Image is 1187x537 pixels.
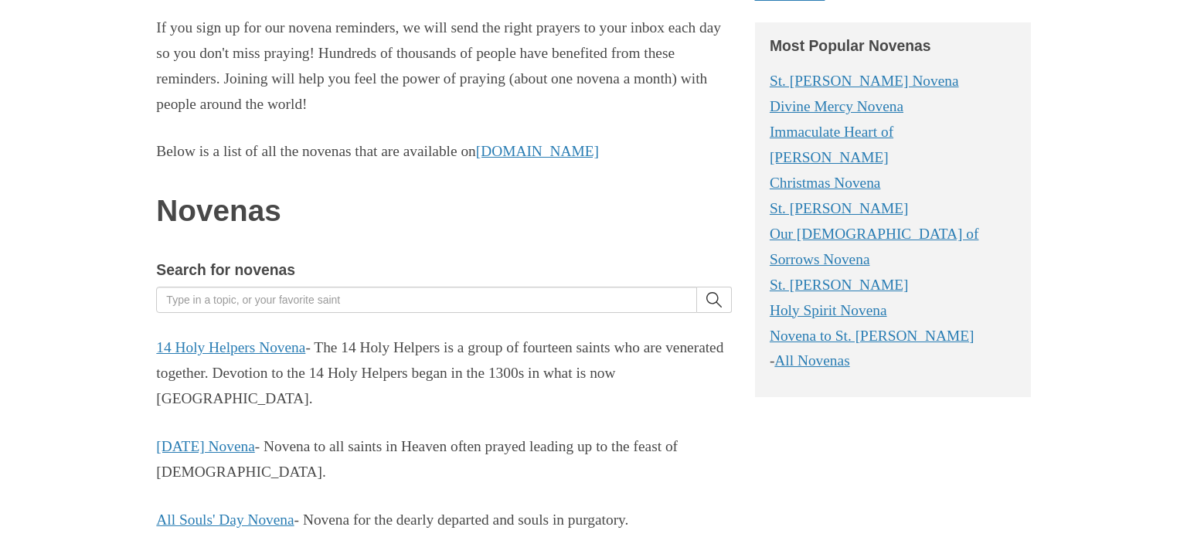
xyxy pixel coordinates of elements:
button: search [697,287,732,313]
a: 14 Holy Helpers Novena [156,339,305,355]
a: St. [PERSON_NAME] Novena [770,73,959,89]
a: St. [PERSON_NAME] [770,277,909,293]
a: St. [PERSON_NAME] [770,200,909,216]
p: - The 14 Holy Helpers is a group of fourteen saints who are venerated together. Devotion to the 1... [156,335,731,412]
p: - Novena to all saints in Heaven often prayed leading up to the feast of [DEMOGRAPHIC_DATA]. [156,434,731,485]
a: Novena to St. [PERSON_NAME] [770,328,974,344]
input: Type in a topic, or your favorite saint [156,287,696,313]
a: Divine Mercy Novena [770,98,903,114]
a: Immaculate Heart of [PERSON_NAME] [770,124,893,165]
p: If you sign up for our novena reminders, we will send the right prayers to your inbox each day so... [156,15,731,117]
h4: Most Popular Novenas [770,38,1015,54]
a: All Novenas [774,352,849,369]
a: Our [DEMOGRAPHIC_DATA] of Sorrows Novena [770,226,979,267]
a: Christmas Novena [770,175,881,191]
a: [DATE] Novena [156,438,254,454]
h1: Novenas [156,195,731,228]
a: Holy Spirit Novena [770,302,887,318]
a: All Souls' Day Novena [156,512,294,528]
p: Below is a list of all the novenas that are available on [156,139,731,165]
label: Search for novenas [156,257,295,283]
a: [DOMAIN_NAME] [476,143,599,159]
p: - Novena for the dearly departed and souls in purgatory. [156,508,731,533]
li: - [770,348,1015,374]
